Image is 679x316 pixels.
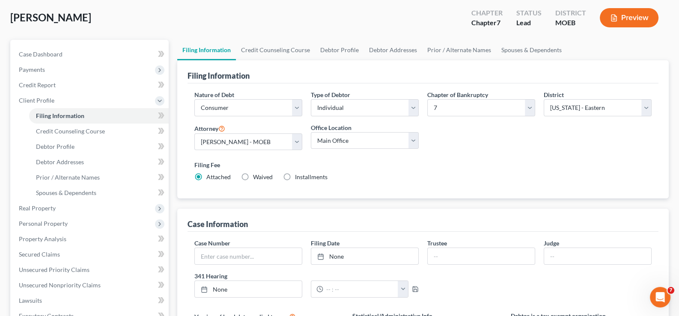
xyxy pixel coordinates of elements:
span: Installments [295,173,328,180]
span: Payments [19,66,45,73]
a: Credit Counseling Course [236,40,315,60]
label: District [544,90,564,99]
label: Type of Debtor [311,90,350,99]
span: 7 [497,18,500,27]
a: Property Analysis [12,231,169,247]
span: Spouses & Dependents [36,189,96,196]
div: Chapter [471,8,503,18]
button: Preview [600,8,658,27]
span: Personal Property [19,220,68,227]
span: Property Analysis [19,235,66,242]
a: Debtor Profile [315,40,364,60]
input: -- [428,248,535,264]
a: Debtor Addresses [29,154,169,170]
span: 7 [667,287,674,294]
a: Unsecured Nonpriority Claims [12,278,169,293]
div: MOEB [555,18,586,28]
label: Office Location [311,123,351,132]
span: [PERSON_NAME] [10,11,91,24]
a: Debtor Addresses [364,40,422,60]
label: Attorney [194,123,225,133]
label: Filing Date [311,239,339,248]
span: Secured Claims [19,251,60,258]
input: -- : -- [323,281,398,297]
a: Case Dashboard [12,47,169,62]
a: Credit Report [12,77,169,93]
span: Client Profile [19,97,54,104]
iframe: Intercom live chat [650,287,670,307]
label: Trustee [427,239,447,248]
span: Attached [206,173,231,180]
a: Debtor Profile [29,139,169,154]
span: Credit Report [19,81,56,89]
div: Case Information [188,219,248,229]
a: Prior / Alternate Names [29,170,169,185]
div: Filing Information [188,71,250,81]
a: Spouses & Dependents [29,185,169,201]
span: Lawsuits [19,297,42,304]
a: Spouses & Dependents [496,40,567,60]
span: Credit Counseling Course [36,127,105,135]
a: Prior / Alternate Names [422,40,496,60]
span: Prior / Alternate Names [36,174,100,181]
span: Waived [253,173,273,180]
input: Enter case number... [195,248,302,264]
label: Nature of Debt [194,90,234,99]
label: Filing Fee [194,160,652,169]
span: Unsecured Priority Claims [19,266,89,273]
a: Lawsuits [12,293,169,308]
span: Unsecured Nonpriority Claims [19,281,101,289]
label: Chapter of Bankruptcy [427,90,488,99]
span: Debtor Addresses [36,158,84,165]
label: Judge [544,239,559,248]
span: Debtor Profile [36,143,74,150]
input: -- [544,248,651,264]
a: None [311,248,418,264]
a: Secured Claims [12,247,169,262]
a: None [195,281,302,297]
a: Unsecured Priority Claims [12,262,169,278]
div: Status [516,8,542,18]
a: Filing Information [29,108,169,124]
span: Filing Information [36,112,84,119]
div: District [555,8,586,18]
label: 341 Hearing [190,272,423,281]
a: Credit Counseling Course [29,124,169,139]
div: Chapter [471,18,503,28]
span: Case Dashboard [19,50,63,58]
div: Lead [516,18,542,28]
label: Case Number [194,239,230,248]
a: Filing Information [177,40,236,60]
span: Real Property [19,204,56,212]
